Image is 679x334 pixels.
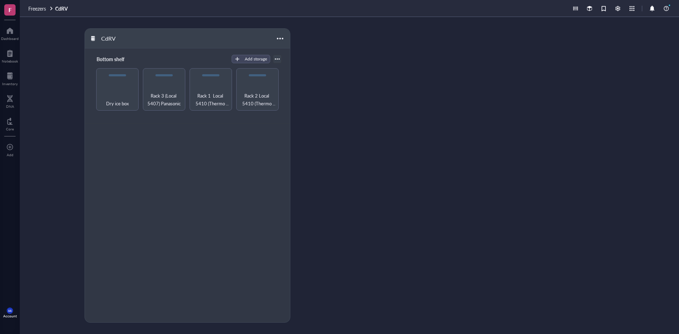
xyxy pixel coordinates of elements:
span: AA [8,309,12,312]
a: CdRV [55,5,69,12]
a: Notebook [2,48,18,63]
div: Dashboard [1,36,19,41]
div: DNA [6,104,14,109]
span: Dry ice box [106,100,129,107]
div: Notebook [2,59,18,63]
div: Account [3,314,17,318]
span: Freezers [28,5,46,12]
a: DNA [6,93,14,109]
a: Inventory [2,70,18,86]
span: Rack 1 Local 5410 (Thermo Scientific) [193,92,229,107]
a: Core [6,116,14,131]
div: Bottom shelf [93,54,136,64]
span: F [8,5,12,14]
button: Add storage [232,55,270,63]
div: Inventory [2,82,18,86]
a: Dashboard [1,25,19,41]
div: Core [6,127,14,131]
span: Rack 2 Local 5410 (Thermo Scientific) [239,92,275,107]
span: Rack 3 (Local 5407) Panasonic [146,92,182,107]
div: CdRV [98,33,140,45]
div: Add [7,153,13,157]
div: Add storage [245,56,267,62]
a: Freezers [28,5,54,12]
